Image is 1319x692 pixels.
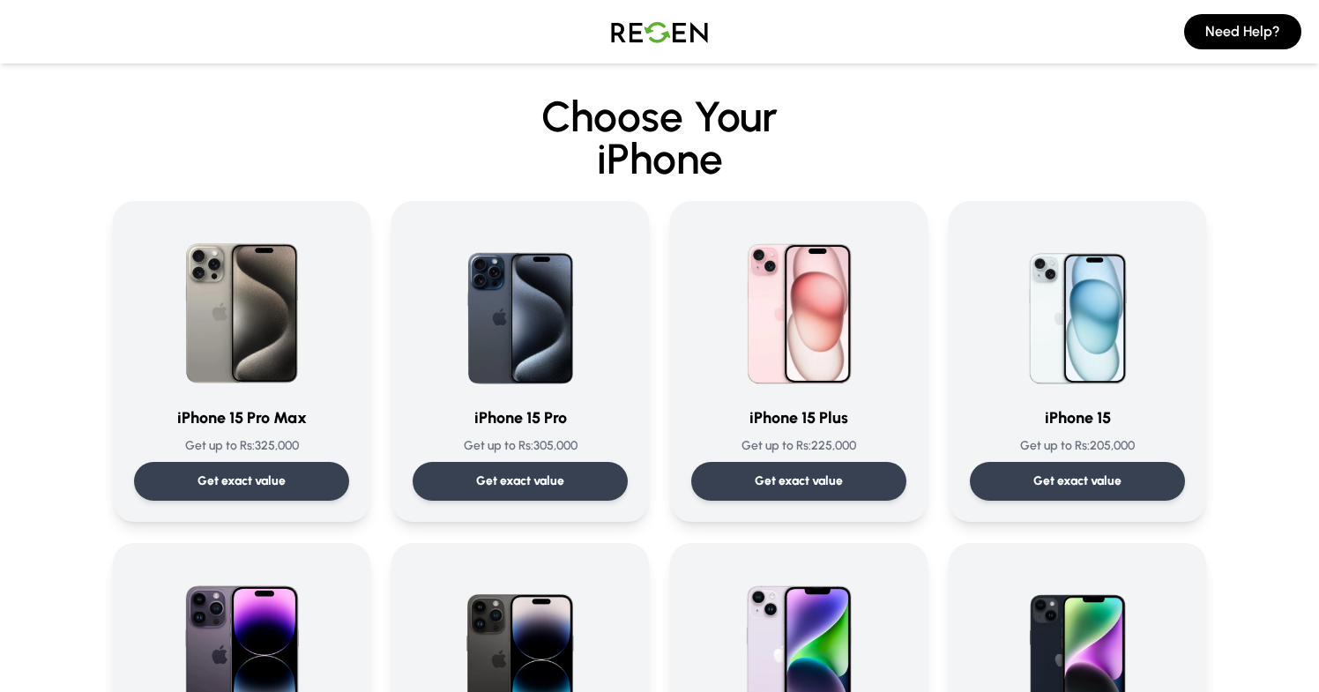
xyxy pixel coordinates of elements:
[476,472,564,490] p: Get exact value
[157,222,326,391] img: iPhone 15 Pro Max
[134,406,349,430] h3: iPhone 15 Pro Max
[970,437,1185,455] p: Get up to Rs: 205,000
[970,406,1185,430] h3: iPhone 15
[113,138,1206,180] span: iPhone
[1033,472,1122,490] p: Get exact value
[541,91,778,142] span: Choose Your
[197,472,286,490] p: Get exact value
[1184,14,1301,49] button: Need Help?
[755,472,843,490] p: Get exact value
[691,406,906,430] h3: iPhone 15 Plus
[436,222,605,391] img: iPhone 15 Pro
[714,222,883,391] img: iPhone 15 Plus
[134,437,349,455] p: Get up to Rs: 325,000
[993,222,1162,391] img: iPhone 15
[691,437,906,455] p: Get up to Rs: 225,000
[413,437,628,455] p: Get up to Rs: 305,000
[598,7,721,56] img: Logo
[413,406,628,430] h3: iPhone 15 Pro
